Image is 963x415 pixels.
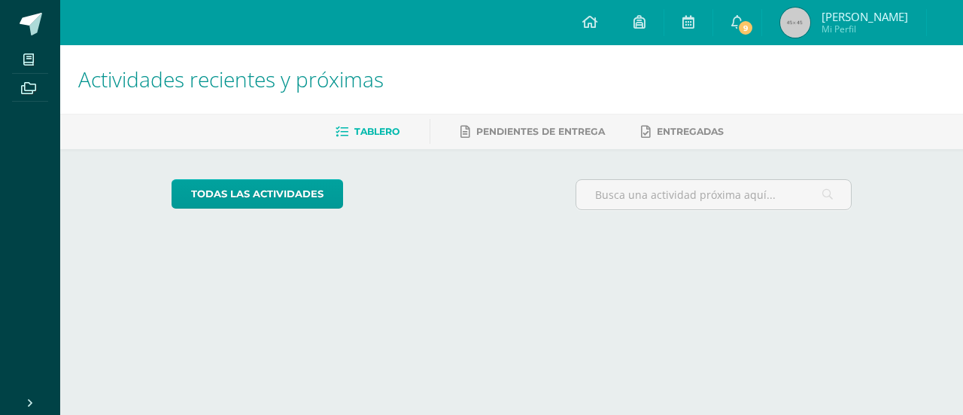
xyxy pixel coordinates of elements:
[657,126,724,137] span: Entregadas
[476,126,605,137] span: Pendientes de entrega
[780,8,810,38] img: 45x45
[822,23,908,35] span: Mi Perfil
[737,20,754,36] span: 9
[172,179,343,209] a: todas las Actividades
[354,126,399,137] span: Tablero
[78,65,384,93] span: Actividades recientes y próximas
[576,180,852,209] input: Busca una actividad próxima aquí...
[336,120,399,144] a: Tablero
[822,9,908,24] span: [PERSON_NAME]
[641,120,724,144] a: Entregadas
[460,120,605,144] a: Pendientes de entrega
